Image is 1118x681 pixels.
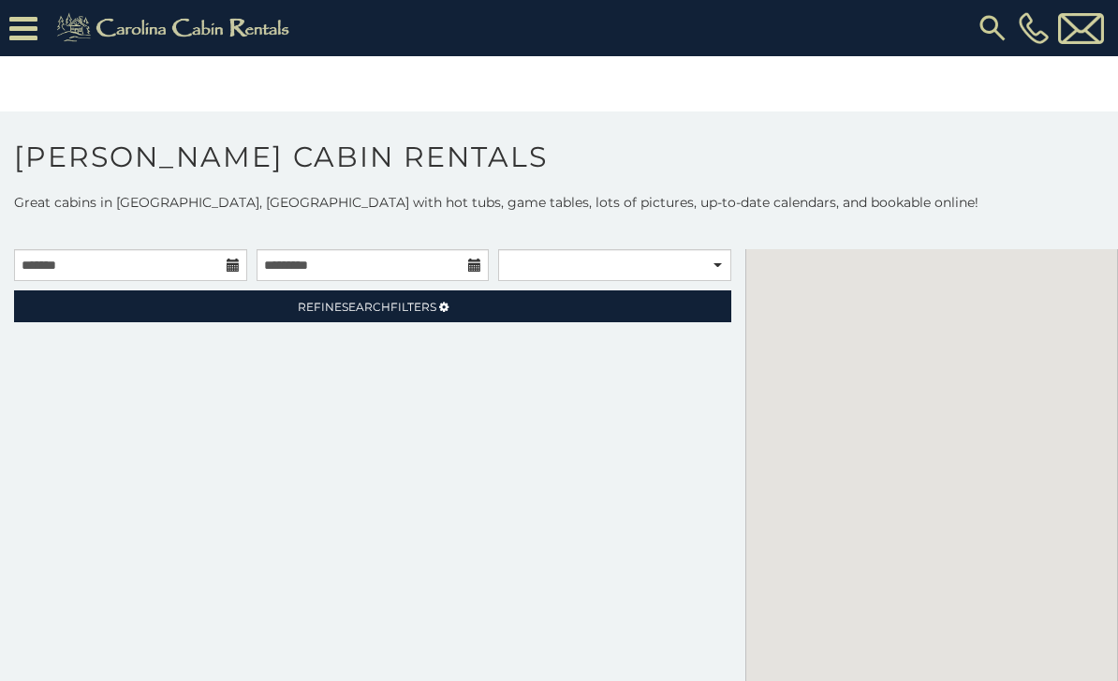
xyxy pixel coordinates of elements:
span: Search [342,300,390,314]
span: Refine Filters [298,300,436,314]
a: RefineSearchFilters [14,290,731,322]
a: [PHONE_NUMBER] [1014,12,1053,44]
img: search-regular.svg [976,11,1009,45]
img: Khaki-logo.png [47,9,305,47]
